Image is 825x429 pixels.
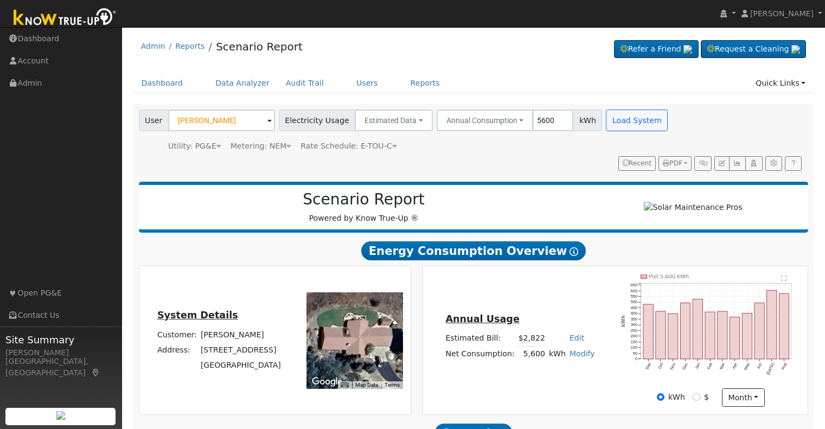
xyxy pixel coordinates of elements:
div: Metering: NEM [231,140,291,152]
text: Jan [694,362,701,370]
img: retrieve [56,411,65,420]
div: Powered by Know True-Up ® [144,190,584,224]
img: Solar Maintenance Pros [644,202,742,213]
td: [PERSON_NAME] [199,327,283,342]
u: Annual Usage [445,313,519,324]
rect: onclick="" [755,303,765,359]
span: Alias: None [300,142,396,150]
text: [DATE] [766,362,776,376]
span: Electricity Usage [279,110,355,131]
button: Multi-Series Graph [729,156,746,171]
text: 400 [631,311,637,316]
a: Open this area in Google Maps (opens a new window) [309,375,345,389]
a: Reports [175,42,204,50]
button: Keyboard shortcuts [341,381,348,389]
text: 650 [631,283,637,287]
td: kWh [547,346,567,362]
text: Apr [732,362,739,370]
a: Modify [570,349,595,358]
text: Nov [669,362,677,370]
text: 450 [631,305,637,310]
span: PDF [663,159,682,167]
text: Dec [682,362,689,370]
text: 150 [631,340,637,344]
img: retrieve [683,45,692,54]
a: Refer a Friend [614,40,699,59]
label: $ [704,392,709,403]
button: Load System [606,110,668,131]
a: Data Analyzer [207,73,278,93]
text: kWh [621,315,626,327]
text: 0 [635,356,637,361]
span: [PERSON_NAME] [750,9,814,18]
td: [GEOGRAPHIC_DATA] [199,357,283,373]
a: Audit Trail [278,73,332,93]
text: 500 [631,299,637,304]
rect: onclick="" [768,290,777,359]
text: 50 [633,351,637,356]
button: Estimated Data [355,110,433,131]
rect: onclick="" [780,293,790,359]
text: 350 [631,317,637,322]
div: [PERSON_NAME] [5,347,116,358]
td: [STREET_ADDRESS] [199,342,283,357]
a: Help Link [785,156,802,171]
button: Annual Consumption [437,110,534,131]
text: Aug [781,362,789,371]
img: retrieve [791,45,800,54]
button: PDF [658,156,692,171]
rect: onclick="" [693,299,703,359]
a: Request a Cleaning [701,40,806,59]
i: Show Help [570,247,578,256]
button: Generate Report Link [694,156,711,171]
button: Edit User [714,156,730,171]
text: May [744,362,751,371]
text: 250 [631,328,637,333]
rect: onclick="" [718,311,728,359]
a: Scenario Report [216,40,303,53]
text: Mar [719,362,727,370]
div: [GEOGRAPHIC_DATA], [GEOGRAPHIC_DATA] [5,356,116,379]
a: Terms (opens in new tab) [385,382,400,388]
h2: Scenario Report [150,190,578,209]
text: Pull 5,600 kWh [649,273,689,279]
a: Admin [141,42,165,50]
a: Dashboard [133,73,191,93]
rect: onclick="" [730,317,740,359]
input: kWh [657,393,664,401]
a: Edit [570,334,584,342]
rect: onclick="" [668,313,678,359]
text: 200 [631,334,637,338]
u: System Details [157,310,238,321]
text: Oct [657,362,664,370]
td: Net Consumption: [444,346,516,362]
rect: onclick="" [643,304,653,359]
span: User [139,110,169,131]
text:  [782,275,788,281]
span: Energy Consumption Overview [361,241,586,261]
a: Reports [402,73,448,93]
rect: onclick="" [681,303,690,359]
text: 550 [631,294,637,299]
rect: onclick="" [706,312,715,359]
span: kWh [573,110,602,131]
text: Sep [644,362,652,371]
td: Customer: [155,327,199,342]
label: kWh [668,392,685,403]
input: Select a User [168,110,275,131]
img: Google [309,375,345,389]
button: Map Data [355,381,378,389]
button: month [722,388,765,407]
rect: onclick="" [656,311,666,359]
text: 100 [631,345,637,350]
td: 5,600 [516,346,547,362]
rect: onclick="" [743,313,752,359]
td: Address: [155,342,199,357]
button: Recent [618,156,656,171]
input: $ [693,393,700,401]
span: Site Summary [5,332,116,347]
text: Feb [707,362,714,370]
div: Utility: PG&E [168,140,221,152]
button: Settings [765,156,782,171]
a: Quick Links [747,73,814,93]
